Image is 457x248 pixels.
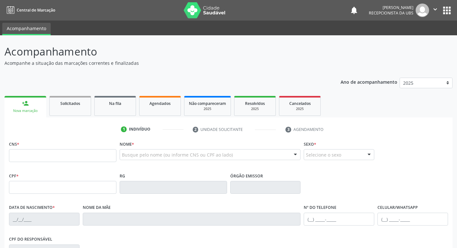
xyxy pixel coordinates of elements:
[441,5,453,16] button: apps
[341,78,397,86] p: Ano de acompanhamento
[9,235,52,244] label: CPF do responsável
[377,203,418,213] label: Celular/WhatsApp
[120,171,125,181] label: RG
[289,101,311,106] span: Cancelados
[9,171,19,181] label: CPF
[9,203,55,213] label: Data de nascimento
[2,23,51,35] a: Acompanhamento
[429,4,441,17] button: 
[239,107,271,111] div: 2025
[17,7,55,13] span: Central de Marcação
[129,126,150,132] div: Indivíduo
[22,100,29,107] div: person_add
[9,139,19,149] label: CNS
[306,151,341,158] span: Selecione o sexo
[83,203,111,213] label: Nome da mãe
[189,101,226,106] span: Não compareceram
[60,101,80,106] span: Solicitados
[9,213,80,226] input: __/__/____
[120,139,134,149] label: Nome
[304,203,336,213] label: Nº do Telefone
[9,108,42,113] div: Nova marcação
[304,139,316,149] label: Sexo
[189,107,226,111] div: 2025
[149,101,171,106] span: Agendados
[109,101,121,106] span: Na fila
[416,4,429,17] img: img
[122,151,233,158] span: Busque pelo nome (ou informe CNS ou CPF ao lado)
[377,213,448,226] input: (__) _____-_____
[369,10,413,16] span: Recepcionista da UBS
[284,107,316,111] div: 2025
[4,44,318,60] p: Acompanhamento
[4,60,318,66] p: Acompanhe a situação das marcações correntes e finalizadas
[432,6,439,13] i: 
[121,126,127,132] div: 1
[369,5,413,10] div: [PERSON_NAME]
[350,6,359,15] button: notifications
[304,213,374,226] input: (__) _____-_____
[230,171,263,181] label: Órgão emissor
[4,5,55,15] a: Central de Marcação
[245,101,265,106] span: Resolvidos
